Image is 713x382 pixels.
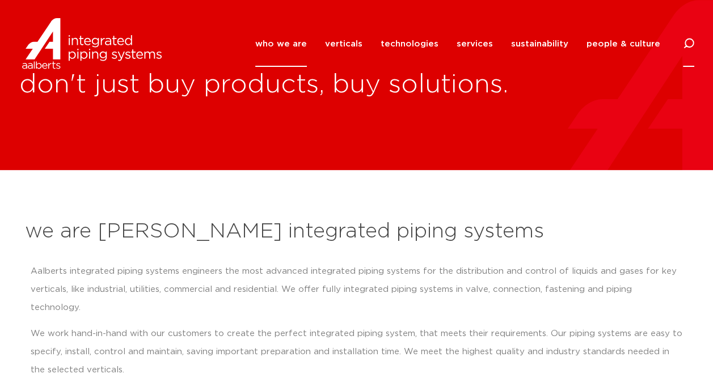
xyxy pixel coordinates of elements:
[25,218,689,245] h2: we are [PERSON_NAME] integrated piping systems
[457,21,493,67] a: services
[31,262,683,317] p: Aalberts integrated piping systems engineers the most advanced integrated piping systems for the ...
[325,21,362,67] a: verticals
[255,21,660,67] nav: Menu
[381,21,438,67] a: technologies
[587,21,660,67] a: people & culture
[255,21,307,67] a: who we are
[31,325,683,379] p: We work hand-in-hand with our customers to create the perfect integrated piping system, that meet...
[511,21,568,67] a: sustainability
